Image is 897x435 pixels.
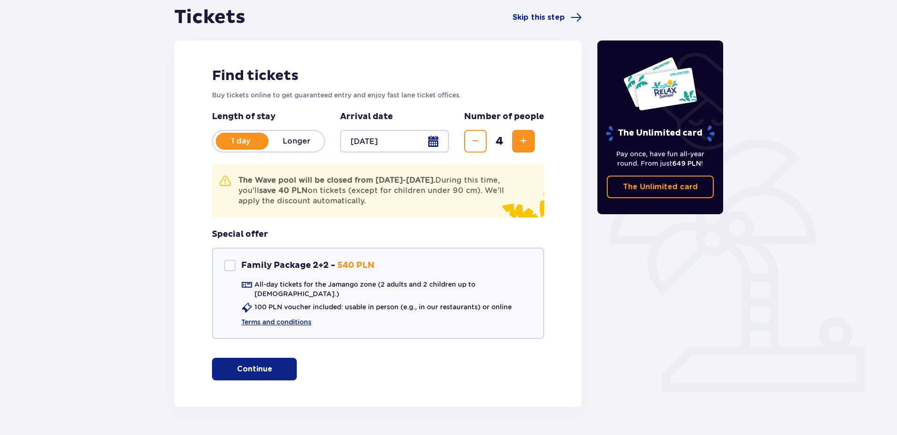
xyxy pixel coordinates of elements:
p: All-day tickets for the Jamango zone (2 adults and 2 children up to [DEMOGRAPHIC_DATA].) [254,280,532,298]
p: Buy tickets online to get guaranteed entry and enjoy fast lane ticket offices. [212,90,544,100]
p: Longer [269,136,324,146]
p: 100 PLN voucher included: usable in person (e.g., in our restaurants) or online [254,302,512,312]
p: 1 day [213,136,269,146]
p: Pay once, have fun all-year round. From just ! [607,149,714,168]
button: Continue [212,358,297,380]
p: During this time, you'll on tickets (except for children under 90 cm). We'll apply the discount a... [238,175,514,206]
button: Decrease [464,130,487,153]
img: Two entry cards to Suntago with the word 'UNLIMITED RELAX', featuring a white background with tro... [623,56,698,111]
p: 540 PLN [337,260,375,271]
p: Continue [237,364,272,374]
p: Family Package 2+2 - [241,260,335,271]
h3: Special offer [212,229,268,240]
h1: Tickets [174,6,245,29]
h2: Find tickets [212,67,544,85]
p: Arrival date [340,111,393,122]
p: The Unlimited card [605,125,716,142]
strong: The Wave pool will be closed from [DATE]-[DATE]. [238,176,435,185]
span: Skip this step [513,12,565,23]
button: Increase [512,130,535,153]
a: The Unlimited card [607,176,714,198]
p: Number of people [464,111,544,122]
p: Length of stay [212,111,325,122]
span: 649 PLN [672,160,701,167]
a: Terms and conditions [241,317,311,327]
a: Skip this step [513,12,582,23]
p: The Unlimited card [623,182,698,192]
strong: save 40 PLN [259,186,308,195]
span: 4 [489,134,510,148]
